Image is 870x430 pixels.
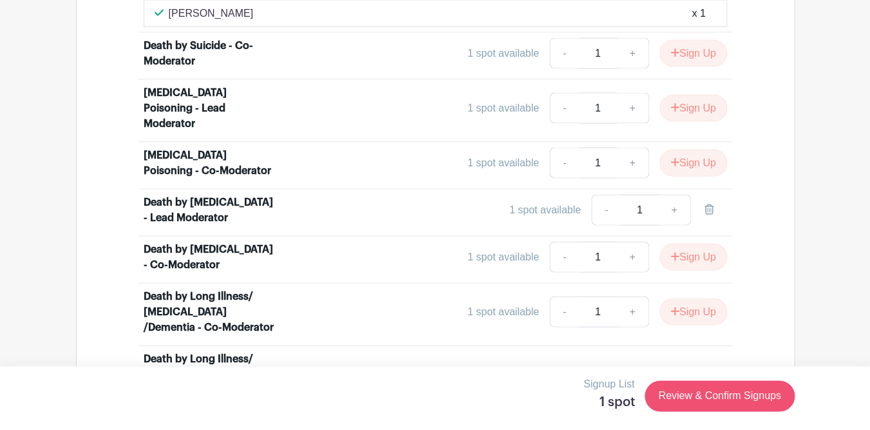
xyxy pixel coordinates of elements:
[549,241,579,272] a: -
[645,380,794,411] a: Review & Confirm Signups
[616,296,648,327] a: +
[659,149,727,176] button: Sign Up
[549,296,579,327] a: -
[658,194,690,225] a: +
[616,92,648,123] a: +
[144,84,274,131] div: [MEDICAL_DATA] Poisoning - Lead Moderator
[549,92,579,123] a: -
[144,351,274,413] div: Death by Long Illness/ [MEDICAL_DATA] /Dementia - Lead Moderator
[468,304,539,319] div: 1 spot available
[659,298,727,325] button: Sign Up
[169,5,254,21] p: [PERSON_NAME]
[692,5,705,21] div: x 1
[144,288,274,335] div: Death by Long Illness/ [MEDICAL_DATA] /Dementia - Co-Moderator
[616,241,648,272] a: +
[468,155,539,170] div: 1 spot available
[509,202,581,217] div: 1 spot available
[659,94,727,121] button: Sign Up
[468,100,539,115] div: 1 spot available
[144,147,274,178] div: [MEDICAL_DATA] Poisoning - Co-Moderator
[144,241,274,272] div: Death by [MEDICAL_DATA] - Co-Moderator
[659,243,727,270] button: Sign Up
[468,45,539,61] div: 1 spot available
[583,395,634,410] h5: 1 spot
[144,194,274,225] div: Death by [MEDICAL_DATA] - Lead Moderator
[659,39,727,66] button: Sign Up
[549,37,579,68] a: -
[616,147,648,178] a: +
[468,249,539,264] div: 1 spot available
[549,147,579,178] a: -
[144,37,274,68] div: Death by Suicide - Co-Moderator
[583,376,634,392] p: Signup List
[591,194,621,225] a: -
[616,37,648,68] a: +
